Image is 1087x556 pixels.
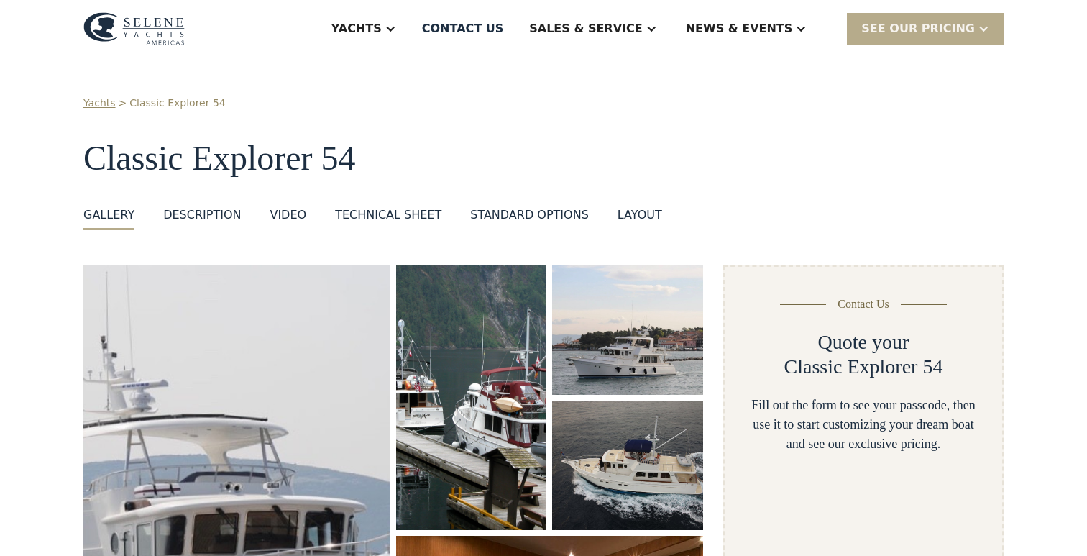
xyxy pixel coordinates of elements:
[335,206,441,230] a: Technical sheet
[331,20,382,37] div: Yachts
[335,206,441,224] div: Technical sheet
[529,20,642,37] div: Sales & Service
[818,330,909,355] h2: Quote your
[618,206,662,230] a: layout
[396,265,546,530] img: 50 foot motor yacht
[784,355,943,379] h2: Classic Explorer 54
[422,20,504,37] div: Contact US
[396,265,546,530] a: open lightbox
[270,206,306,230] a: VIDEO
[270,206,306,224] div: VIDEO
[129,96,225,111] a: Classic Explorer 54
[552,401,703,530] a: open lightbox
[838,296,889,313] div: Contact Us
[83,206,134,224] div: GALLERY
[861,20,975,37] div: SEE Our Pricing
[470,206,589,230] a: standard options
[119,96,127,111] div: >
[847,13,1004,44] div: SEE Our Pricing
[83,96,116,111] a: Yachts
[748,396,979,454] div: Fill out the form to see your passcode, then use it to start customizing your dream boat and see ...
[470,206,589,224] div: standard options
[83,12,185,45] img: logo
[163,206,241,230] a: DESCRIPTION
[552,265,703,395] img: 50 foot motor yacht
[163,206,241,224] div: DESCRIPTION
[618,206,662,224] div: layout
[552,401,703,530] img: 50 foot motor yacht
[552,265,703,395] a: open lightbox
[83,206,134,230] a: GALLERY
[686,20,793,37] div: News & EVENTS
[83,140,1004,178] h1: Classic Explorer 54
